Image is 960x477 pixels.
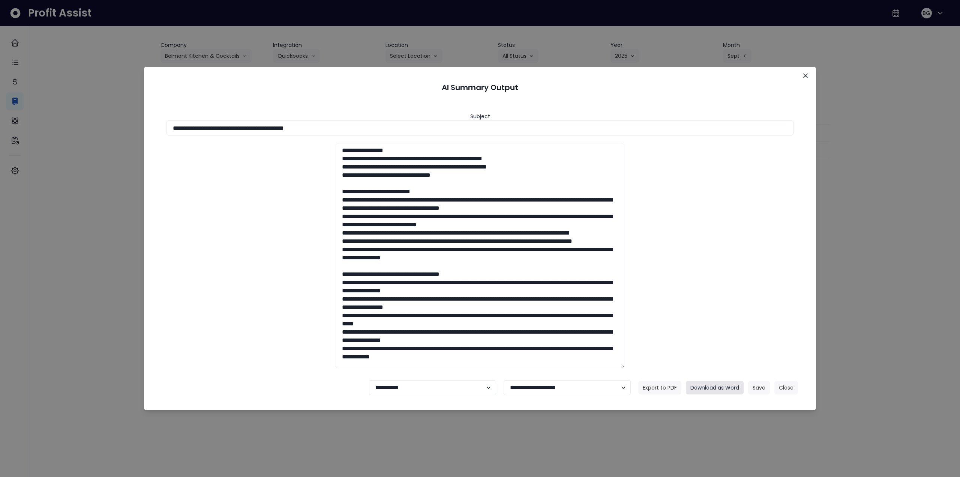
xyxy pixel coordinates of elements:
[470,113,490,120] header: Subject
[774,381,798,394] button: Close
[799,70,811,82] button: Close
[686,381,744,394] button: Download as Word
[748,381,770,394] button: Save
[638,381,681,394] button: Export to PDF
[153,76,807,99] header: AI Summary Output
